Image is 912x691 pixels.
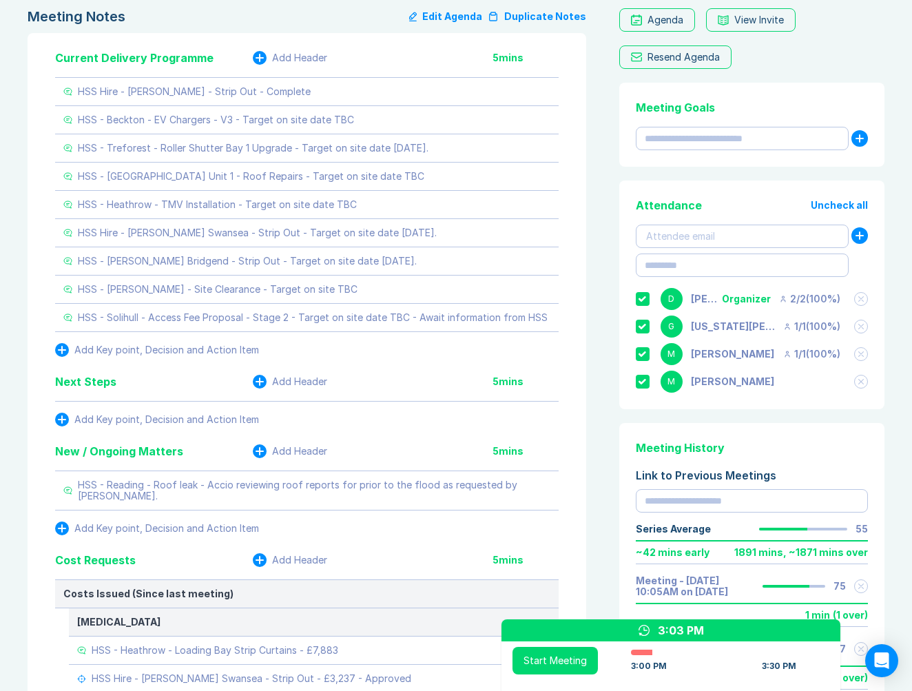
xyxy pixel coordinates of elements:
[661,288,683,310] div: D
[78,227,437,238] div: HSS Hire - [PERSON_NAME] Swansea - Strip Out - Target on site date [DATE].
[55,50,214,66] div: Current Delivery Programme
[253,375,327,389] button: Add Header
[647,52,720,63] div: Resend Agenda
[55,413,259,426] button: Add Key point, Decision and Action Item
[636,547,709,558] div: ~ 42 mins early
[77,617,550,628] div: [MEDICAL_DATA]
[636,524,711,535] div: Series Average
[92,645,338,656] div: HSS - Heathrow - Loading Bay Strip Curtains - £7,883
[493,446,559,457] div: 5 mins
[636,440,868,456] div: Meeting History
[78,114,354,125] div: HSS - Beckton - EV Chargers - V3 - Target on site date TBC
[636,99,868,116] div: Meeting Goals
[78,479,550,502] div: HSS - Reading - Roof leak - Accio reviewing roof reports for prior to the flood as requested by [...
[409,8,482,25] button: Edit Agenda
[493,52,559,63] div: 5 mins
[833,610,868,621] div: ( 1 over )
[661,343,683,365] div: M
[272,52,327,63] div: Add Header
[691,293,722,305] div: Danny Sisson
[78,143,428,154] div: HSS - Treforest - Roller Shutter Bay 1 Upgrade - Target on site date [DATE].
[55,343,259,357] button: Add Key point, Decision and Action Item
[253,444,327,458] button: Add Header
[805,610,830,621] div: 1 min
[78,284,357,295] div: HSS - [PERSON_NAME] - Site Clearance - Target on site TBC
[783,321,840,332] div: 1 / 1 ( 100 %)
[661,371,683,393] div: M
[253,553,327,567] button: Add Header
[734,14,784,25] div: View Invite
[55,552,136,568] div: Cost Requests
[636,197,702,214] div: Attendance
[856,524,868,535] div: 55
[272,555,327,566] div: Add Header
[253,51,327,65] button: Add Header
[631,661,667,672] div: 3:00 PM
[691,321,775,332] div: Georgia Kellie
[78,86,311,97] div: HSS Hire - [PERSON_NAME] - Strip Out - Complete
[811,200,868,211] button: Uncheck all
[783,349,840,360] div: 1 / 1 ( 100 %)
[865,644,898,677] div: Open Intercom Messenger
[762,661,796,672] div: 3:30 PM
[833,581,846,592] div: 75
[779,293,840,305] div: 2 / 2 ( 100 %)
[658,622,704,639] div: 3:03 PM
[706,8,796,32] button: View Invite
[92,673,411,684] div: HSS Hire - [PERSON_NAME] Swansea - Strip Out - £3,237 - Approved
[636,575,763,597] a: Meeting - [DATE] 10:05AM on [DATE]
[691,349,774,360] div: Matthew Cooper
[488,8,586,25] button: Duplicate Notes
[722,293,771,305] div: Organizer
[493,555,559,566] div: 5 mins
[734,547,868,558] div: 1891 mins , ~ 1871 mins over
[272,376,327,387] div: Add Header
[493,376,559,387] div: 5 mins
[78,199,357,210] div: HSS - Heathrow - TMV Installation - Target on site date TBC
[63,588,550,599] div: Costs Issued (Since last meeting)
[74,414,259,425] div: Add Key point, Decision and Action Item
[28,8,125,25] div: Meeting Notes
[55,373,116,390] div: Next Steps
[619,8,695,32] a: Agenda
[78,256,417,267] div: HSS - [PERSON_NAME] Bridgend - Strip Out - Target on site date [DATE].
[74,344,259,355] div: Add Key point, Decision and Action Item
[55,522,259,535] button: Add Key point, Decision and Action Item
[661,316,683,338] div: G
[272,446,327,457] div: Add Header
[691,376,774,387] div: Miguel Vicos
[619,45,732,69] button: Resend Agenda
[55,443,183,460] div: New / Ongoing Matters
[636,467,868,484] div: Link to Previous Meetings
[74,523,259,534] div: Add Key point, Decision and Action Item
[78,171,424,182] div: HSS - [GEOGRAPHIC_DATA] Unit 1 - Roof Repairs - Target on site date TBC
[512,647,598,674] button: Start Meeting
[647,14,683,25] div: Agenda
[831,672,868,683] div: ( 3 over )
[78,312,548,323] div: HSS - Solihull - Access Fee Proposal - Stage 2 - Target on site date TBC - Await information from...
